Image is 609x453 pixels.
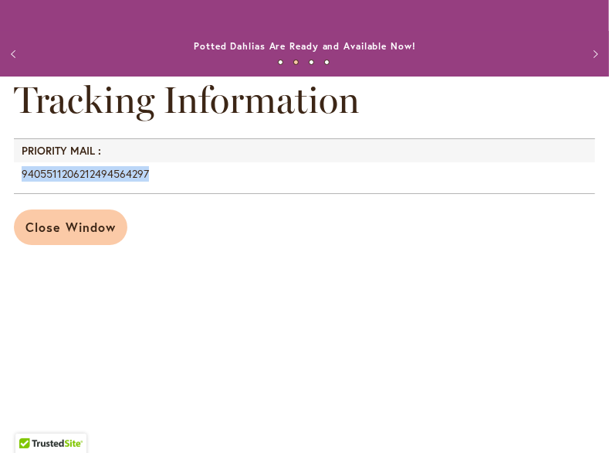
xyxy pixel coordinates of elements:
button: Next [578,39,609,70]
button: 4 of 4 [324,60,330,65]
th: PRIORITY MAIL : [14,139,595,162]
a: Potted Dahlias Are Ready and Available Now! [194,40,416,52]
span: Close Window [25,219,116,235]
button: 2 of 4 [293,60,299,65]
td: 9405511206212494564297 [14,162,595,194]
button: Close Window [14,209,127,245]
span: Tracking Information [14,77,360,122]
iframe: Launch Accessibility Center [12,398,55,441]
button: 3 of 4 [309,60,314,65]
button: 1 of 4 [278,60,283,65]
